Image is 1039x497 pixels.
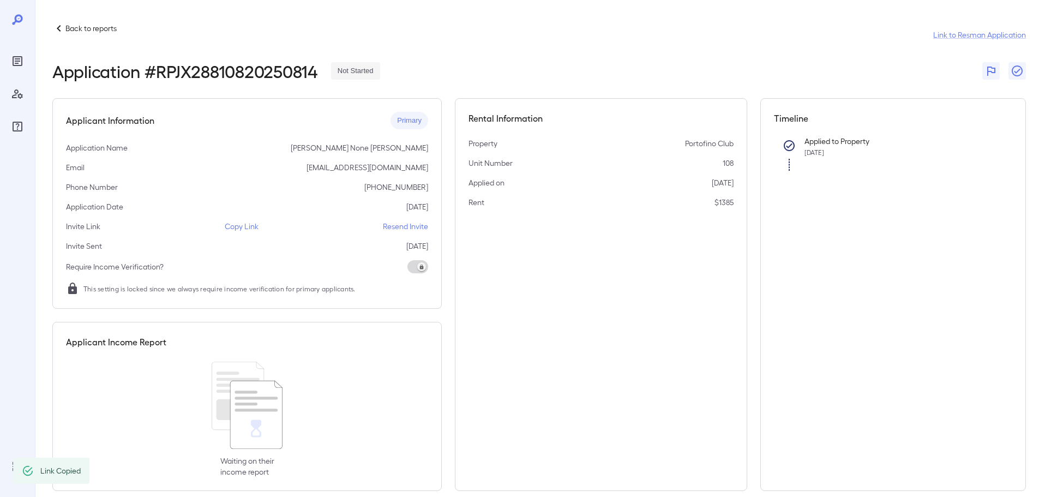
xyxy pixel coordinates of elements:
p: Rent [469,197,484,208]
h5: Applicant Information [66,114,154,127]
p: Phone Number [66,182,118,193]
div: Log Out [9,458,26,475]
button: Flag Report [982,62,1000,80]
p: Application Date [66,201,123,212]
p: Invite Sent [66,241,102,252]
p: [DATE] [406,241,428,252]
div: Link Copied [40,461,81,481]
button: Close Report [1008,62,1026,80]
p: Email [66,162,85,173]
p: [PERSON_NAME] None [PERSON_NAME] [291,142,428,153]
h5: Applicant Income Report [66,336,166,349]
h2: Application # RPJX28810820250814 [52,61,318,81]
div: FAQ [9,118,26,135]
p: Waiting on their income report [220,456,274,477]
div: Manage Users [9,85,26,103]
p: Resend Invite [383,221,428,232]
p: Require Income Verification? [66,261,164,272]
p: Portofino Club [685,138,734,149]
p: Applied on [469,177,505,188]
p: Copy Link [225,221,259,232]
h5: Rental Information [469,112,734,125]
p: [EMAIL_ADDRESS][DOMAIN_NAME] [307,162,428,173]
p: Applied to Property [804,136,995,147]
a: Link to Resman Application [933,29,1026,40]
p: Unit Number [469,158,513,169]
p: Back to reports [65,23,117,34]
p: Property [469,138,497,149]
p: Invite Link [66,221,100,232]
p: [DATE] [406,201,428,212]
span: Primary [391,116,428,126]
span: Not Started [331,66,380,76]
span: [DATE] [804,148,824,156]
p: 108 [723,158,734,169]
span: This setting is locked since we always require income verification for primary applicants. [83,283,356,294]
p: $1385 [714,197,734,208]
p: [PHONE_NUMBER] [364,182,428,193]
h5: Timeline [774,112,1013,125]
p: [DATE] [712,177,734,188]
p: Application Name [66,142,128,153]
div: Reports [9,52,26,70]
